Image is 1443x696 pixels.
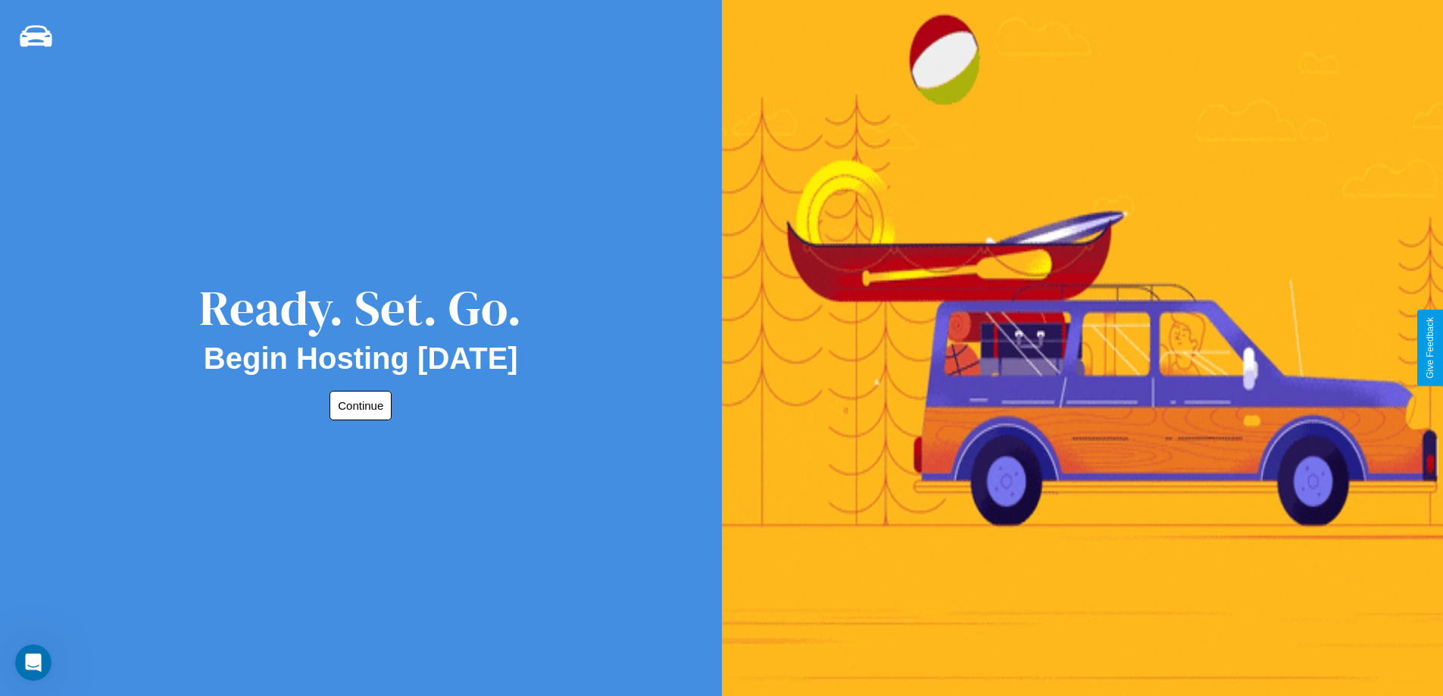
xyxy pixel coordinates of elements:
iframe: Intercom live chat [15,645,52,681]
div: Give Feedback [1425,317,1435,379]
h2: Begin Hosting [DATE] [204,342,518,376]
button: Continue [330,391,392,420]
div: Ready. Set. Go. [199,274,522,342]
